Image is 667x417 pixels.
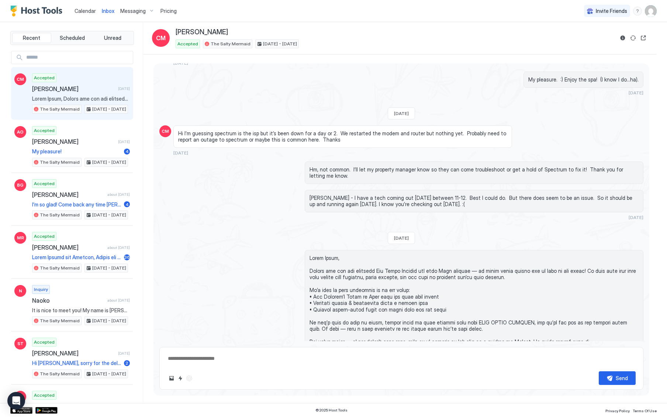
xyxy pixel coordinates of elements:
span: [DATE] [394,111,409,116]
span: Inbox [102,8,114,14]
span: Lorem Ipsum, Dolors ame con adi elitsedd Eiu Tempo Incidid utl etdo Magn aliquae — ad minim venia... [32,95,130,102]
span: [PERSON_NAME] - I have a tech coming out [DATE] between 11-12. Best I could do. But there does se... [310,195,639,208]
span: [PERSON_NAME] [32,85,115,93]
button: Send [599,371,636,385]
span: Invite Friends [596,8,627,14]
span: N [19,288,22,294]
button: Unread [93,33,132,43]
span: [DATE] [173,150,188,156]
span: Accepted [34,74,55,81]
span: [DATE] - [DATE] [92,106,126,112]
span: Pricing [160,8,177,14]
span: CM [162,128,169,135]
button: Scheduled [53,33,92,43]
span: The Salty Mermaid [40,106,80,112]
a: Host Tools Logo [10,6,66,17]
span: [DATE] - [DATE] [92,159,126,166]
span: [PERSON_NAME] [32,191,104,198]
span: [DATE] - [DATE] [92,212,126,218]
span: [DATE] [629,90,643,95]
span: Accepted [34,392,55,399]
span: Messaging [120,8,146,14]
span: [PERSON_NAME] [32,350,115,357]
span: Unread [104,35,121,41]
span: It is nice to meet you! My name is [PERSON_NAME]. My family of four will be traveling to the [GEO... [32,307,130,314]
span: [PERSON_NAME] [176,28,228,37]
span: My pleasure. :) Enjoy the spa! (I know I do…ha). [528,76,639,83]
span: Inquiry [34,286,48,293]
a: Inbox [102,7,114,15]
span: 2 [125,360,128,366]
span: The Salty Mermaid [211,41,250,47]
div: tab-group [10,31,134,45]
span: 4 [125,202,129,207]
span: AO [17,129,24,135]
span: [DATE] [118,86,130,91]
button: Sync reservation [629,34,637,42]
span: The Salty Mermaid [40,371,80,377]
input: Input Field [23,51,133,64]
span: Hi [PERSON_NAME], sorry for the delay. I have some visiting guests at my house from out of state,... [32,360,121,366]
span: about [DATE] [107,192,130,197]
span: Terms Of Use [633,409,657,413]
span: CM [17,76,24,83]
span: Naoko [32,297,104,304]
span: The Salty Mermaid [40,265,80,271]
span: Accepted [177,41,198,47]
span: [PERSON_NAME] [32,244,104,251]
span: Accepted [34,180,55,187]
span: Lorem Ipsumd sit Ametcon, Adipis eli sed doe temporin Utl Etdol Magnaal eni admi Veni quisnos — e... [32,254,121,261]
span: Scheduled [60,35,85,41]
button: Upload image [167,374,176,383]
span: Hi I’m guessing spectrum is the isp but it’s been down for a day or 2. We restarted the modem and... [178,130,507,143]
span: [DATE] [394,235,409,241]
a: Calendar [75,7,96,15]
span: [DATE] [118,139,130,144]
button: Quick reply [176,374,185,383]
button: Open reservation [639,34,648,42]
div: User profile [645,5,657,17]
a: Terms Of Use [633,406,657,414]
span: Lorem Ipsum, Dolors ame con adi elitsedd Eiu Tempo Incidid utl etdo Magn aliquae — ad minim venia... [310,255,639,397]
span: Accepted [34,233,55,240]
div: Send [616,374,628,382]
span: Accepted [34,127,55,134]
div: menu [633,7,642,15]
div: Open Intercom Messenger [7,392,25,410]
span: Hm, not common. I’ll let my property manager know so they can come troubleshoot or get a hold of ... [310,166,639,179]
span: The Salty Mermaid [40,317,80,324]
span: I’m so glad! Come back any time [PERSON_NAME]. [32,201,121,208]
span: 36 [124,254,130,260]
span: [DATE] [629,215,643,220]
span: CM [156,34,166,42]
span: [DATE] [118,351,130,356]
a: App Store [10,407,32,414]
span: My pleasure! [32,148,121,155]
span: Calendar [75,8,96,14]
span: The Salty Mermaid [40,212,80,218]
span: MR [17,234,24,241]
span: [DATE] - [DATE] [92,265,126,271]
a: Privacy Policy [605,406,630,414]
span: [DATE] - [DATE] [92,317,126,324]
span: ST [17,340,24,347]
a: Google Play Store [35,407,58,414]
span: Accepted [34,339,55,345]
span: [DATE] - [DATE] [263,41,297,47]
span: The Salty Mermaid [40,159,80,166]
button: Recent [12,33,51,43]
span: 4 [125,149,129,154]
span: [PERSON_NAME] [32,403,115,410]
span: BG [17,182,24,188]
span: about [DATE] [107,298,130,303]
span: about [DATE] [107,245,130,250]
span: [DATE] - [DATE] [92,371,126,377]
span: © 2025 Host Tools [315,408,348,413]
span: Privacy Policy [605,409,630,413]
button: Reservation information [618,34,627,42]
span: [PERSON_NAME] [32,138,115,145]
span: Recent [23,35,40,41]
